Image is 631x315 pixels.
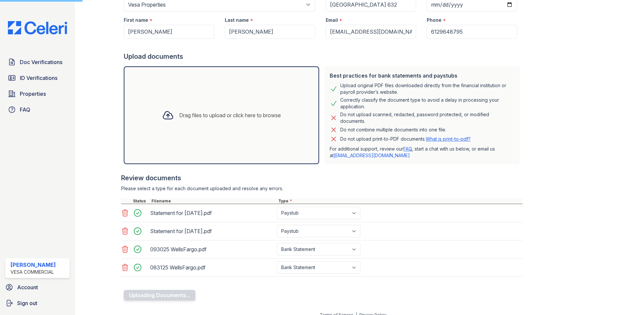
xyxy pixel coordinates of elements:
div: Upload documents [124,52,522,61]
div: Upload original PDF files downloaded directly from the financial institution or payroll provider’... [340,82,515,95]
div: Statement for [DATE].pdf [150,226,274,236]
span: FAQ [20,106,30,114]
label: First name [124,17,148,23]
div: Correctly classify the document type to avoid a delay in processing your application. [340,97,515,110]
label: Last name [225,17,249,23]
img: CE_Logo_Blue-a8612792a0a2168367f1c8372b55b34899dd931a85d93a1a3d3e32e68fde9ad4.png [3,21,72,34]
p: Do not upload print-to-PDF documents. [340,136,471,142]
div: Do not upload scanned, redacted, password protected, or modified documents. [340,111,515,124]
a: FAQ [5,103,70,116]
div: Please select a type for each document uploaded and resolve any errors. [121,185,522,192]
button: Uploading Documents... [124,290,195,300]
span: ID Verifications [20,74,57,82]
div: Type [277,198,522,204]
div: 093025 WellsFargo.pdf [150,244,274,255]
div: Drag files to upload or click here to browse [179,111,281,119]
a: What is print-to-pdf? [426,136,471,142]
div: Filename [150,198,277,204]
a: ID Verifications [5,71,70,85]
div: [PERSON_NAME] [11,261,56,269]
a: Properties [5,87,70,100]
div: Statement for [DATE].pdf [150,208,274,218]
span: Doc Verifications [20,58,62,66]
a: [EMAIL_ADDRESS][DOMAIN_NAME] [334,153,410,158]
div: Best practices for bank statements and paystubs [330,72,515,80]
span: Properties [20,90,46,98]
a: FAQ [403,146,412,152]
div: Vesa Commercial [11,269,56,275]
div: Review documents [121,173,522,183]
div: Do not combine multiple documents into one file. [340,126,446,134]
div: 083125 WellsFargo.pdf [150,262,274,273]
label: Phone [427,17,442,23]
a: Sign out [3,297,72,310]
span: Account [17,283,38,291]
p: For additional support, review our , start a chat with us below, or email us at [330,146,515,159]
div: Status [132,198,150,204]
a: Account [3,281,72,294]
label: Email [326,17,338,23]
span: Sign out [17,299,37,307]
a: Doc Verifications [5,55,70,69]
